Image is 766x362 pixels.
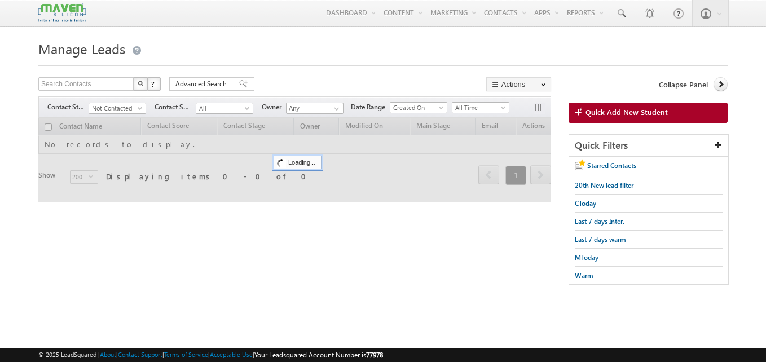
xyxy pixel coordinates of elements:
[569,135,728,157] div: Quick Filters
[147,77,161,91] button: ?
[138,81,143,86] img: Search
[328,103,342,114] a: Show All Items
[587,161,636,170] span: Starred Contacts
[100,351,116,358] a: About
[659,80,708,90] span: Collapse Panel
[155,102,196,112] span: Contact Source
[164,351,208,358] a: Terms of Service
[452,103,506,113] span: All Time
[196,103,253,114] a: All
[89,103,146,114] a: Not Contacted
[274,156,322,169] div: Loading...
[575,181,633,189] span: 20th New lead filter
[118,351,162,358] a: Contact Support
[210,351,253,358] a: Acceptable Use
[47,102,89,112] span: Contact Stage
[38,350,383,360] span: © 2025 LeadSquared | | | | |
[151,79,156,89] span: ?
[175,79,230,89] span: Advanced Search
[585,107,668,117] span: Quick Add New Student
[351,102,390,112] span: Date Range
[575,199,596,208] span: CToday
[575,253,598,262] span: MToday
[38,39,125,58] span: Manage Leads
[486,77,551,91] button: Actions
[89,103,143,113] span: Not Contacted
[390,102,447,113] a: Created On
[196,103,250,113] span: All
[575,235,626,244] span: Last 7 days warm
[575,271,593,280] span: Warm
[254,351,383,359] span: Your Leadsquared Account Number is
[452,102,509,113] a: All Time
[38,3,86,23] img: Custom Logo
[569,103,728,123] a: Quick Add New Student
[390,103,444,113] span: Created On
[575,217,624,226] span: Last 7 days Inter.
[366,351,383,359] span: 77978
[262,102,286,112] span: Owner
[286,103,344,114] input: Type to Search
